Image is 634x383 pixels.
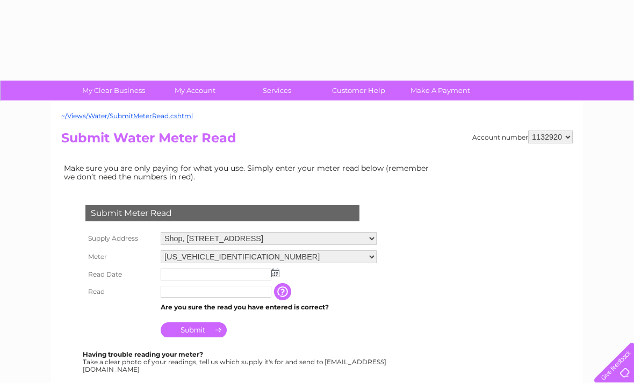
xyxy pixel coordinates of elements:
[83,229,158,248] th: Supply Address
[233,81,321,100] a: Services
[274,283,293,300] input: Information
[83,283,158,300] th: Read
[271,269,279,277] img: ...
[83,350,203,358] b: Having trouble reading your meter?
[83,266,158,283] th: Read Date
[61,112,193,120] a: ~/Views/Water/SubmitMeterRead.cshtml
[69,81,158,100] a: My Clear Business
[161,322,227,337] input: Submit
[158,300,379,314] td: Are you sure the read you have entered is correct?
[83,248,158,266] th: Meter
[61,131,573,151] h2: Submit Water Meter Read
[396,81,485,100] a: Make A Payment
[314,81,403,100] a: Customer Help
[85,205,359,221] div: Submit Meter Read
[83,351,388,373] div: Take a clear photo of your readings, tell us which supply it's for and send to [EMAIL_ADDRESS][DO...
[61,161,437,184] td: Make sure you are only paying for what you use. Simply enter your meter read below (remember we d...
[151,81,240,100] a: My Account
[472,131,573,143] div: Account number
